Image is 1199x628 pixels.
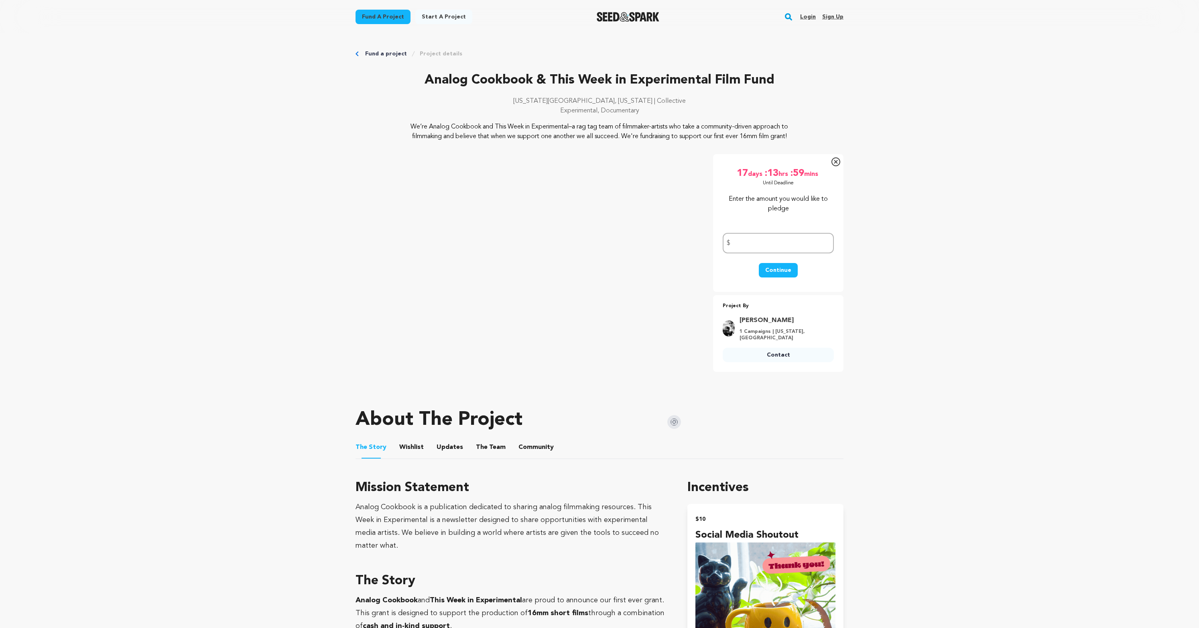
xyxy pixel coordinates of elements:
img: Seed&Spark Logo Dark Mode [597,12,660,22]
span: :59 [790,167,804,180]
h1: Incentives [687,478,843,498]
button: Continue [759,263,798,277]
span: The [356,442,367,452]
h1: About The Project [356,410,522,430]
a: Fund a project [356,10,411,24]
a: Project details [420,50,462,58]
div: Analog Cookbook is a publication dedicated to sharing analog filmmaking resources. This Week in E... [356,501,668,552]
strong: This Week in Experimental [430,597,522,604]
span: hrs [778,167,790,180]
span: and [418,597,430,604]
span: days [748,167,764,180]
a: Sign up [822,10,843,23]
img: Seed&Spark Instagram Icon [667,415,681,429]
p: 1 Campaigns | [US_STATE], [GEOGRAPHIC_DATA] [740,328,829,341]
strong: Analog Cookbook [356,597,418,604]
h2: $10 [695,514,835,525]
span: Community [518,442,554,452]
span: Wishlist [399,442,424,452]
span: are proud to announce our first ever grant. This grant is designed to support the production of [356,597,664,617]
h4: Social Media Shoutout [695,528,835,542]
a: Start a project [415,10,472,24]
a: Login [800,10,816,23]
h3: Mission Statement [356,478,668,498]
p: Project By [723,302,834,311]
span: The [476,442,488,452]
p: We’re Analog Cookbook and This Week in Experimental–a rag tag team of filmmaker-artists who take ... [404,122,795,141]
span: Story [356,442,386,452]
a: Fund a project [365,50,407,58]
p: Experimental, Documentary [356,106,843,116]
a: Contact [723,348,834,362]
span: $ [727,239,730,248]
div: Breadcrumb [356,50,843,58]
span: Team [476,442,506,452]
h3: The Story [356,571,668,591]
span: Updates [437,442,463,452]
p: Analog Cookbook & This Week in Experimental Film Fund [356,71,843,90]
a: Seed&Spark Homepage [597,12,660,22]
span: 17 [737,167,748,180]
p: [US_STATE][GEOGRAPHIC_DATA], [US_STATE] | Collective [356,96,843,106]
span: :13 [764,167,778,180]
p: Enter the amount you would like to pledge [723,194,834,214]
p: Until Deadline [763,180,794,186]
img: KatieRedScarlett.jpg [723,320,735,336]
strong: 16mm short films [528,610,588,617]
span: mins [804,167,820,180]
a: Goto Kate Hinshaw profile [740,316,829,325]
